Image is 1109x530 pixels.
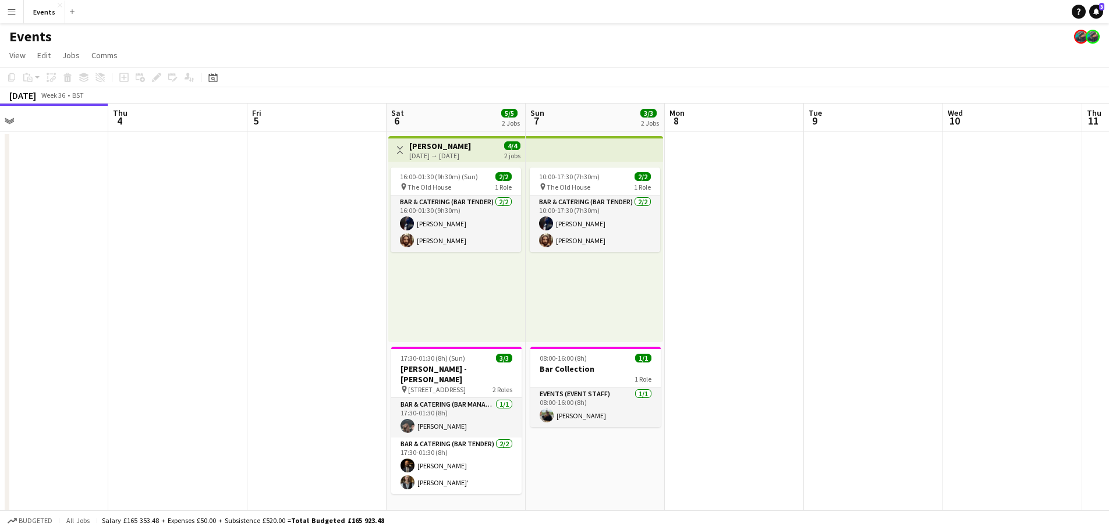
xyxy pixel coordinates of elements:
[291,516,384,525] span: Total Budgeted £165 923.48
[408,385,466,394] span: [STREET_ADDRESS]
[641,119,659,127] div: 2 Jobs
[391,437,522,494] app-card-role: Bar & Catering (Bar Tender)2/217:30-01:30 (8h)[PERSON_NAME][PERSON_NAME]'
[640,109,657,118] span: 3/3
[540,354,587,362] span: 08:00-16:00 (8h)
[19,517,52,525] span: Budgeted
[87,48,122,63] a: Comms
[391,347,522,494] app-job-card: 17:30-01:30 (8h) (Sun)3/3[PERSON_NAME] - [PERSON_NAME] [STREET_ADDRESS]2 RolesBar & Catering (Bar...
[5,48,30,63] a: View
[24,1,65,23] button: Events
[6,514,54,527] button: Budgeted
[102,516,384,525] div: Salary £165 353.48 + Expenses £50.00 + Subsistence £520.00 =
[809,108,822,118] span: Tue
[72,91,84,99] div: BST
[409,141,471,151] h3: [PERSON_NAME]
[635,354,651,362] span: 1/1
[504,141,520,150] span: 4/4
[635,172,651,181] span: 2/2
[408,183,451,191] span: The Old House
[252,108,261,118] span: Fri
[530,364,661,374] h3: Bar Collection
[38,91,68,99] span: Week 36
[389,114,404,127] span: 6
[391,195,521,252] app-card-role: Bar & Catering (Bar Tender)2/216:00-01:30 (9h30m)[PERSON_NAME][PERSON_NAME]
[504,150,520,160] div: 2 jobs
[669,108,685,118] span: Mon
[502,119,520,127] div: 2 Jobs
[1099,3,1104,10] span: 3
[634,183,651,191] span: 1 Role
[9,28,52,45] h1: Events
[530,387,661,427] app-card-role: Events (Event Staff)1/108:00-16:00 (8h)[PERSON_NAME]
[391,168,521,252] app-job-card: 16:00-01:30 (9h30m) (Sun)2/2 The Old House1 RoleBar & Catering (Bar Tender)2/216:00-01:30 (9h30m)...
[530,168,660,252] app-job-card: 10:00-17:30 (7h30m)2/2 The Old House1 RoleBar & Catering (Bar Tender)2/210:00-17:30 (7h30m)[PERSO...
[113,108,127,118] span: Thu
[501,109,518,118] span: 5/5
[496,354,512,362] span: 3/3
[495,183,512,191] span: 1 Role
[1087,108,1101,118] span: Thu
[33,48,55,63] a: Edit
[401,354,465,362] span: 17:30-01:30 (8h) (Sun)
[530,195,660,252] app-card-role: Bar & Catering (Bar Tender)2/210:00-17:30 (7h30m)[PERSON_NAME][PERSON_NAME]
[493,385,512,394] span: 2 Roles
[547,183,590,191] span: The Old House
[530,347,661,427] app-job-card: 08:00-16:00 (8h)1/1Bar Collection1 RoleEvents (Event Staff)1/108:00-16:00 (8h)[PERSON_NAME]
[668,114,685,127] span: 8
[495,172,512,181] span: 2/2
[1086,30,1100,44] app-user-avatar: Dom Roche
[64,516,92,525] span: All jobs
[635,375,651,383] span: 1 Role
[91,50,118,61] span: Comms
[1074,30,1088,44] app-user-avatar: Dom Roche
[9,90,36,101] div: [DATE]
[1089,5,1103,19] a: 3
[391,364,522,385] h3: [PERSON_NAME] - [PERSON_NAME]
[400,172,478,181] span: 16:00-01:30 (9h30m) (Sun)
[530,108,544,118] span: Sun
[37,50,51,61] span: Edit
[946,114,963,127] span: 10
[111,114,127,127] span: 4
[250,114,261,127] span: 5
[1085,114,1101,127] span: 11
[409,151,471,160] div: [DATE] → [DATE]
[391,398,522,437] app-card-role: Bar & Catering (Bar Manager)1/117:30-01:30 (8h)[PERSON_NAME]
[9,50,26,61] span: View
[391,108,404,118] span: Sat
[529,114,544,127] span: 7
[58,48,84,63] a: Jobs
[807,114,822,127] span: 9
[948,108,963,118] span: Wed
[539,172,600,181] span: 10:00-17:30 (7h30m)
[62,50,80,61] span: Jobs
